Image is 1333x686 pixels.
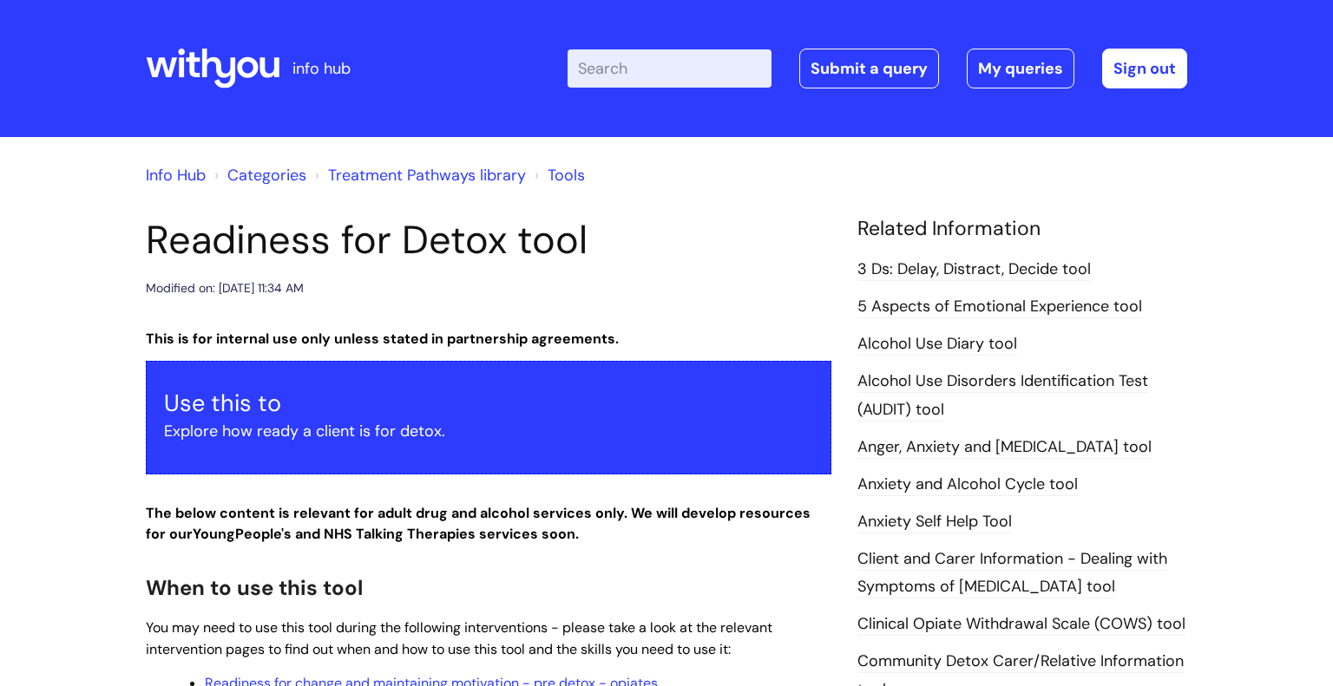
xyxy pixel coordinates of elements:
[857,370,1148,421] a: Alcohol Use Disorders Identification Test (AUDIT) tool
[146,278,304,299] div: Modified on: [DATE] 11:34 AM
[857,613,1185,636] a: Clinical Opiate Withdrawal Scale (COWS) tool
[568,49,1187,88] div: | -
[292,55,351,82] p: info hub
[328,165,526,186] a: Treatment Pathways library
[568,49,772,88] input: Search
[146,504,811,544] strong: The below content is relevant for adult drug and alcohol services only. We will develop resources...
[146,165,206,186] a: Info Hub
[311,161,526,189] li: Treatment Pathways library
[210,161,306,189] li: Solution home
[146,330,619,348] strong: This is for internal use only unless stated in partnership agreements.
[164,389,813,417] h3: Use this to
[1102,49,1187,88] a: Sign out
[967,49,1074,88] a: My queries
[193,525,295,543] strong: Young
[857,333,1017,356] a: Alcohol Use Diary tool
[146,574,363,601] span: When to use this tool
[235,525,292,543] strong: People's
[857,474,1078,496] a: Anxiety and Alcohol Cycle tool
[857,296,1142,318] a: 5 Aspects of Emotional Experience tool
[164,417,813,445] p: Explore how ready a client is for detox.
[146,618,772,658] span: You may need to use this tool during the following interventions - please take a look at the rele...
[857,511,1012,533] a: Anxiety Self Help Tool
[857,548,1167,598] a: Client and Carer Information - Dealing with Symptoms of [MEDICAL_DATA] tool
[799,49,939,88] a: Submit a query
[857,217,1187,241] h4: Related Information
[530,161,585,189] li: Tools
[548,165,585,186] a: Tools
[146,217,831,264] h1: Readiness for Detox tool
[857,258,1091,281] a: 3 Ds: Delay, Distract, Decide tool
[857,436,1152,459] a: Anger, Anxiety and [MEDICAL_DATA] tool
[227,165,306,186] a: Categories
